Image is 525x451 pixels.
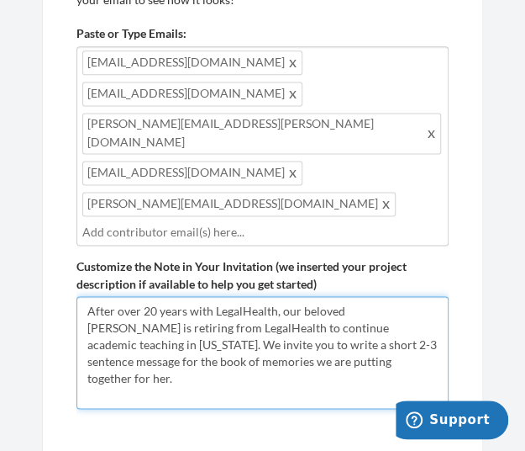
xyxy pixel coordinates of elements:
span: [EMAIL_ADDRESS][DOMAIN_NAME] [82,82,302,106]
span: [PERSON_NAME][EMAIL_ADDRESS][PERSON_NAME][DOMAIN_NAME] [82,113,441,154]
textarea: Hi everyone! After over 20 years with LegalHealth, our beloved [PERSON_NAME] is retiring from Leg... [76,296,449,409]
label: Customize the Note in Your Invitation (we inserted your project description if available to help ... [76,258,449,292]
label: Paste or Type Emails: [76,25,186,42]
span: [PERSON_NAME][EMAIL_ADDRESS][DOMAIN_NAME] [82,192,396,216]
input: Add contributor email(s) here... [82,223,443,241]
iframe: Opens a widget where you can chat to one of our agents [396,401,508,443]
span: [EMAIL_ADDRESS][DOMAIN_NAME] [82,50,302,75]
span: [EMAIL_ADDRESS][DOMAIN_NAME] [82,161,302,185]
